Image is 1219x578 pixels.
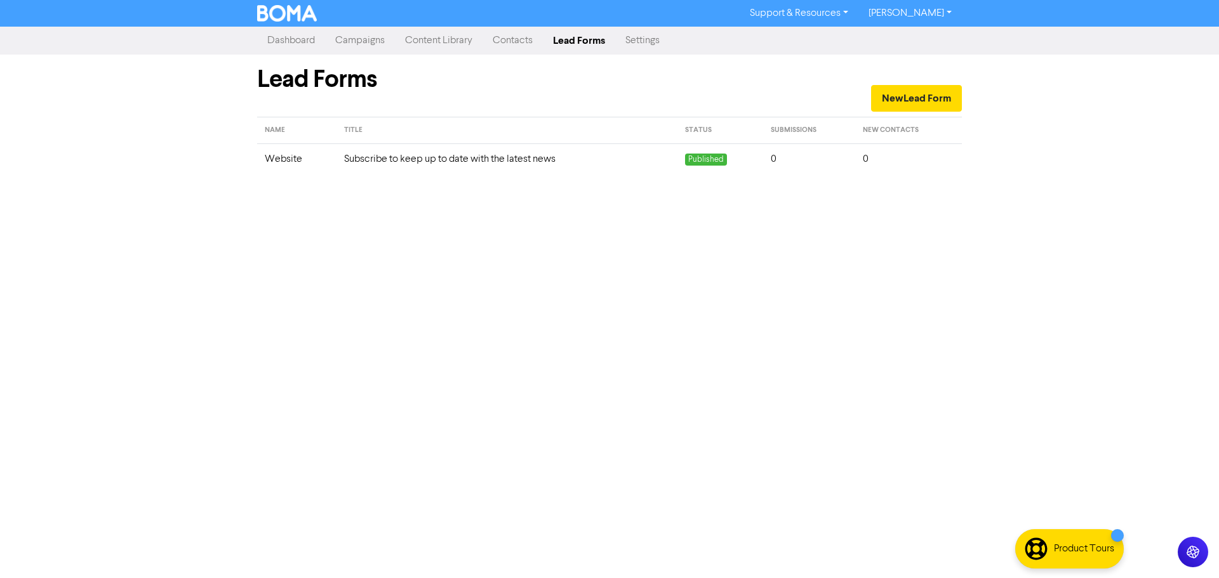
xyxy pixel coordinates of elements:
td: Website [257,143,336,174]
a: Settings [615,28,670,53]
th: status [677,117,764,144]
th: submissions [763,117,855,144]
td: 0 [855,143,962,174]
a: Support & Resources [740,3,858,23]
a: [PERSON_NAME] [858,3,962,23]
iframe: Chat Widget [1156,517,1219,578]
th: name [257,117,336,144]
a: Contacts [483,28,543,53]
button: NewLead Form [871,85,962,112]
a: Campaigns [325,28,395,53]
th: title [336,117,677,144]
a: Lead Forms [543,28,615,53]
a: Dashboard [257,28,325,53]
td: Subscribe to keep up to date with the latest news [336,143,677,174]
h1: Lead Forms [257,65,600,94]
img: BOMA Logo [257,5,317,22]
td: 0 [763,143,855,174]
span: Published [685,154,727,166]
th: new contacts [855,117,962,144]
a: Content Library [395,28,483,53]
